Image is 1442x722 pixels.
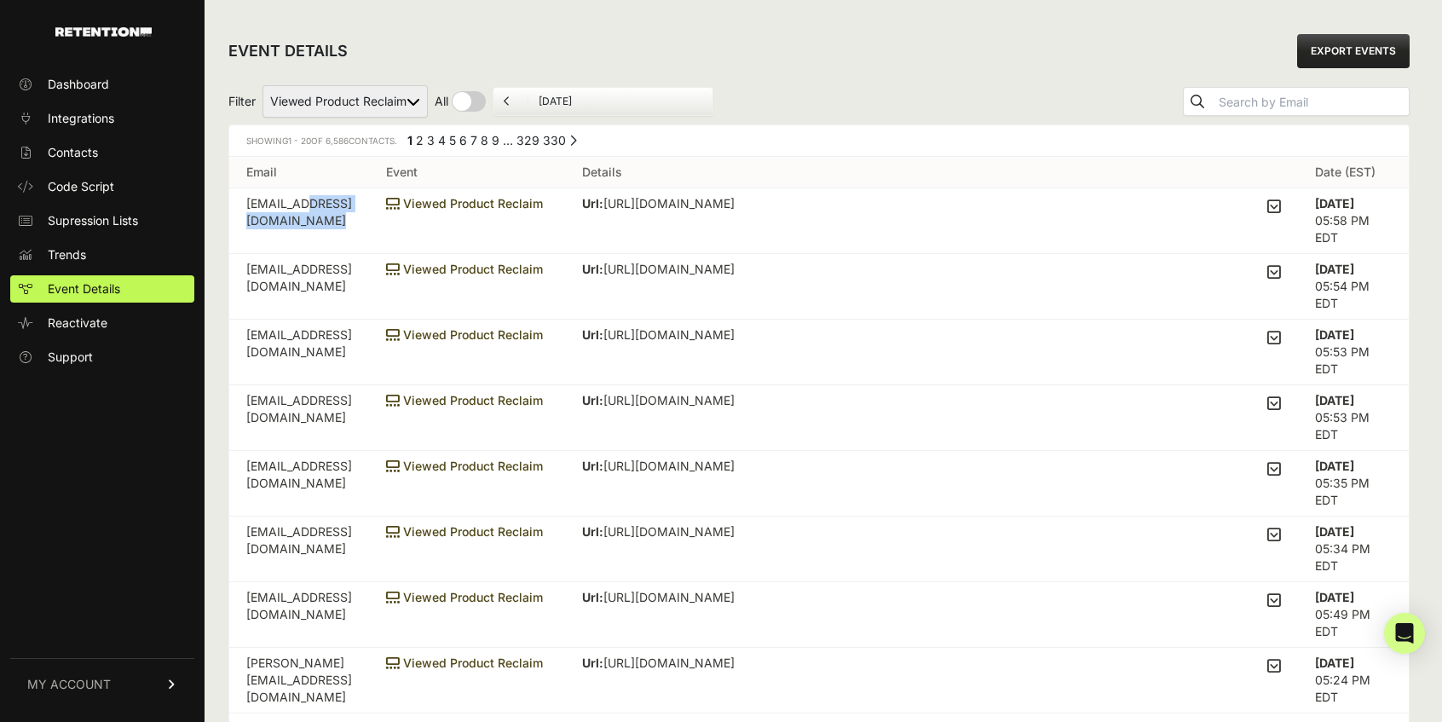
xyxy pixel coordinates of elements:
select: Filter [262,85,428,118]
span: 6,586 [326,136,349,146]
strong: Url: [582,262,603,276]
a: Supression Lists [10,207,194,234]
td: [EMAIL_ADDRESS][DOMAIN_NAME] [229,582,369,648]
td: 05:24 PM EDT [1298,648,1409,713]
a: Page 4 [438,133,446,147]
th: Details [565,157,1298,188]
h2: EVENT DETAILS [228,39,348,63]
p: [URL][DOMAIN_NAME] [582,523,930,540]
td: 05:35 PM EDT [1298,451,1409,517]
td: [EMAIL_ADDRESS][DOMAIN_NAME] [229,451,369,517]
td: [EMAIL_ADDRESS][DOMAIN_NAME] [229,254,369,320]
strong: Url: [582,459,603,473]
a: Page 2 [416,133,424,147]
strong: Url: [582,196,603,211]
span: Trends [48,246,86,263]
span: 1 - 20 [288,136,311,146]
span: Viewed Product Reclaim [386,459,543,473]
a: Dashboard [10,71,194,98]
td: 05:49 PM EDT [1298,582,1409,648]
span: Integrations [48,110,114,127]
span: Viewed Product Reclaim [386,656,543,670]
td: [EMAIL_ADDRESS][DOMAIN_NAME] [229,517,369,582]
a: Page 5 [449,133,456,147]
span: Dashboard [48,76,109,93]
strong: Url: [582,656,603,670]
a: Integrations [10,105,194,132]
span: Contacts [48,144,98,161]
td: [EMAIL_ADDRESS][DOMAIN_NAME] [229,188,369,254]
strong: [DATE] [1315,656,1354,670]
td: 05:53 PM EDT [1298,320,1409,385]
a: Page 3 [427,133,435,147]
strong: Url: [582,393,603,407]
img: Retention.com [55,27,152,37]
span: Event Details [48,280,120,297]
div: Open Intercom Messenger [1384,613,1425,654]
strong: Url: [582,327,603,342]
strong: [DATE] [1315,327,1354,342]
strong: [DATE] [1315,196,1354,211]
div: Pagination [404,132,577,153]
p: [URL][DOMAIN_NAME] [582,458,1115,475]
span: Support [48,349,93,366]
p: [URL][DOMAIN_NAME] [582,392,895,409]
td: 05:34 PM EDT [1298,517,1409,582]
span: Viewed Product Reclaim [386,393,543,407]
strong: [DATE] [1315,524,1354,539]
th: Email [229,157,369,188]
span: Filter [228,93,256,110]
strong: [DATE] [1315,459,1354,473]
span: Viewed Product Reclaim [386,590,543,604]
span: Viewed Product Reclaim [386,327,543,342]
input: Search by Email [1215,90,1409,114]
p: [URL][DOMAIN_NAME] [582,195,930,212]
a: MY ACCOUNT [10,658,194,710]
span: … [503,133,513,147]
a: Event Details [10,275,194,303]
em: Page 1 [407,133,412,147]
a: Page 9 [492,133,499,147]
td: [EMAIL_ADDRESS][DOMAIN_NAME] [229,320,369,385]
td: [PERSON_NAME][EMAIL_ADDRESS][DOMAIN_NAME] [229,648,369,713]
span: Supression Lists [48,212,138,229]
td: [EMAIL_ADDRESS][DOMAIN_NAME] [229,385,369,451]
span: Code Script [48,178,114,195]
a: Trends [10,241,194,269]
strong: [DATE] [1315,590,1354,604]
a: Reactivate [10,309,194,337]
p: [URL][DOMAIN_NAME] [582,261,943,278]
a: EXPORT EVENTS [1297,34,1410,68]
p: [URL][DOMAIN_NAME] [582,326,898,344]
a: Page 330 [543,133,566,147]
div: Showing of [246,132,397,149]
a: Page 7 [470,133,477,147]
span: Contacts. [323,136,397,146]
a: Code Script [10,173,194,200]
th: Event [369,157,565,188]
td: 05:53 PM EDT [1298,385,1409,451]
p: [URL][DOMAIN_NAME] [582,655,943,672]
strong: [DATE] [1315,393,1354,407]
span: MY ACCOUNT [27,676,111,693]
a: Page 8 [481,133,488,147]
a: Support [10,344,194,371]
span: Viewed Product Reclaim [386,262,543,276]
a: Contacts [10,139,194,166]
strong: Url: [582,524,603,539]
td: 05:58 PM EDT [1298,188,1409,254]
strong: Url: [582,590,603,604]
strong: [DATE] [1315,262,1354,276]
p: [URL][DOMAIN_NAME] [582,589,943,606]
th: Date (EST) [1298,157,1409,188]
a: Page 6 [459,133,467,147]
span: Reactivate [48,315,107,332]
td: 05:54 PM EDT [1298,254,1409,320]
span: Viewed Product Reclaim [386,196,543,211]
a: Page 329 [516,133,539,147]
span: Viewed Product Reclaim [386,524,543,539]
